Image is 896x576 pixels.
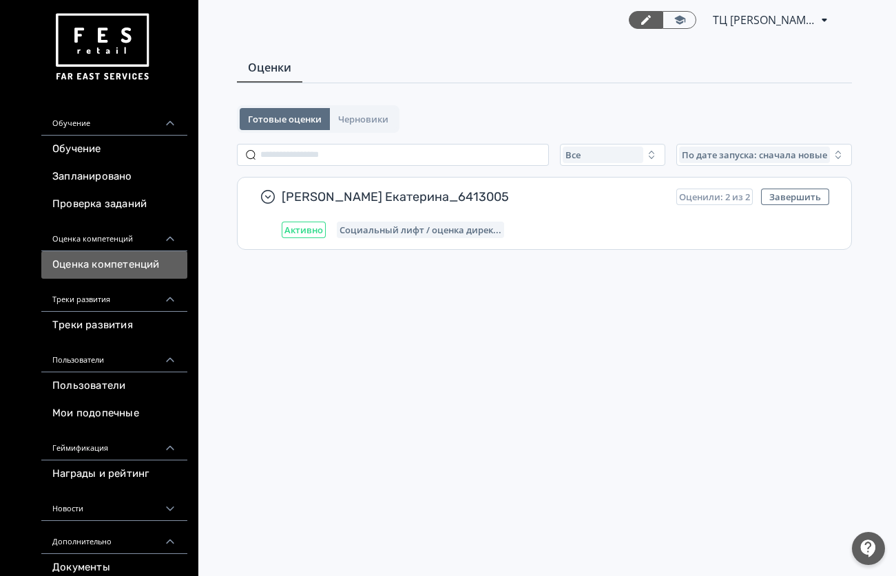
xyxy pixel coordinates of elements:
[41,103,187,136] div: Обучение
[41,191,187,218] a: Проверка заданий
[761,189,829,205] button: Завершить
[41,136,187,163] a: Обучение
[41,251,187,279] a: Оценка компетенций
[679,191,750,202] span: Оценили: 2 из 2
[52,8,152,86] img: https://files.teachbase.ru/system/account/57463/logo/medium-936fc5084dd2c598f50a98b9cbe0469a.png
[41,400,187,427] a: Мои подопечные
[41,372,187,400] a: Пользователи
[330,108,397,130] button: Черновики
[284,224,323,235] span: Активно
[41,488,187,521] div: Новости
[676,144,852,166] button: По дате запуска: сначала новые
[41,460,187,488] a: Награды и рейтинг
[41,521,187,554] div: Дополнительно
[41,312,187,339] a: Треки развития
[41,218,187,251] div: Оценка компетенций
[240,108,330,130] button: Готовые оценки
[565,149,581,160] span: Все
[682,149,827,160] span: По дате запуска: сначала новые
[340,224,501,235] span: Социальный лифт / оценка директора магазина
[248,114,322,125] span: Готовые оценки
[663,11,696,29] a: Переключиться в режим ученика
[41,163,187,191] a: Запланировано
[41,427,187,460] div: Геймификация
[248,59,291,76] span: Оценки
[338,114,388,125] span: Черновики
[41,339,187,372] div: Пользователи
[560,144,665,166] button: Все
[282,189,665,205] span: [PERSON_NAME] Екатерина_6413005
[41,279,187,312] div: Треки развития
[713,12,816,28] span: ТЦ Макси Рыбинск СИН 6413005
